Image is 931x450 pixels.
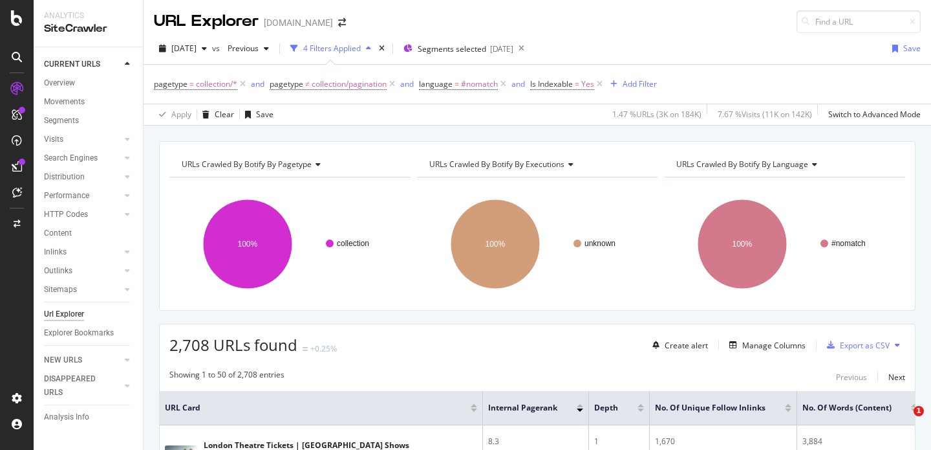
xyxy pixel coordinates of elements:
div: Overview [44,76,75,90]
span: Previous [222,43,259,54]
text: 100% [238,240,258,249]
svg: A chart. [417,188,655,300]
div: SiteCrawler [44,21,133,36]
div: Visits [44,133,63,146]
span: URLs Crawled By Botify By language [676,159,808,170]
div: 1.47 % URLs ( 3K on 184K ) [612,109,701,120]
div: Distribution [44,170,85,184]
a: Url Explorer [44,308,134,321]
button: and [511,78,525,90]
button: Previous [836,369,867,385]
div: times [376,42,387,55]
span: vs [212,43,222,54]
div: Movements [44,95,85,109]
button: Manage Columns [724,337,806,353]
button: and [400,78,414,90]
span: 2,708 URLs found [169,334,297,355]
div: Analytics [44,10,133,21]
div: Save [256,109,273,120]
div: Save [903,43,921,54]
button: Clear [197,104,234,125]
button: Apply [154,104,191,125]
button: Next [888,369,905,385]
span: No. of Unique Follow Inlinks [655,402,765,414]
a: Explorer Bookmarks [44,326,134,340]
span: No. of Words (Content) [802,402,892,414]
span: = [455,78,459,89]
a: Movements [44,95,134,109]
div: Clear [215,109,234,120]
div: DISAPPEARED URLS [44,372,109,399]
div: 8.3 [488,436,583,447]
div: Export as CSV [840,340,890,351]
div: Create alert [665,340,708,351]
span: ≠ [305,78,310,89]
div: and [251,78,264,89]
div: 4 Filters Applied [303,43,361,54]
a: HTTP Codes [44,208,121,221]
a: Distribution [44,170,121,184]
div: and [511,78,525,89]
div: Performance [44,189,89,203]
div: Url Explorer [44,308,84,321]
div: +0.25% [310,343,337,354]
button: Save [887,38,921,59]
a: Visits [44,133,121,146]
h4: URLs Crawled By Botify By language [674,154,894,175]
div: arrow-right-arrow-left [338,18,346,27]
span: pagetype [270,78,303,89]
span: URLs Crawled By Botify By pagetype [182,159,312,170]
span: Depth [594,402,618,414]
svg: A chart. [664,188,902,300]
span: #nomatch [461,75,498,93]
div: [DOMAIN_NAME] [264,16,333,29]
div: Switch to Advanced Mode [828,109,921,120]
span: URLs Crawled By Botify By executions [429,159,564,170]
text: 100% [485,240,505,249]
div: [DATE] [490,43,513,54]
button: Previous [222,38,274,59]
button: Create alert [647,335,708,355]
button: and [251,78,264,90]
span: pagetype [154,78,187,89]
div: Inlinks [44,245,67,259]
button: Segments selected[DATE] [398,38,513,59]
div: Previous [836,372,867,383]
div: Apply [171,109,191,120]
svg: A chart. [169,188,407,300]
div: Outlinks [44,264,72,278]
img: Equal [303,347,308,351]
a: Performance [44,189,121,203]
div: 1,670 [655,436,791,447]
h4: URLs Crawled By Botify By executions [427,154,647,175]
span: URL Card [165,402,467,414]
a: Outlinks [44,264,121,278]
a: Search Engines [44,152,121,165]
a: Sitemaps [44,283,121,297]
a: CURRENT URLS [44,58,121,71]
div: Add Filter [623,78,657,89]
a: NEW URLS [44,354,121,367]
div: Search Engines [44,152,98,165]
button: Switch to Advanced Mode [823,104,921,125]
div: Manage Columns [742,340,806,351]
span: Is Indexable [530,78,573,89]
a: DISAPPEARED URLS [44,372,121,399]
span: = [575,78,579,89]
text: #nomatch [831,239,866,248]
a: Inlinks [44,245,121,259]
button: 4 Filters Applied [285,38,376,59]
h4: URLs Crawled By Botify By pagetype [179,154,399,175]
div: Analysis Info [44,411,89,424]
span: Yes [581,75,594,93]
div: 1 [594,436,644,447]
span: Segments selected [418,43,486,54]
span: Internal Pagerank [488,402,557,414]
div: Segments [44,114,79,128]
div: Showing 1 to 50 of 2,708 entries [169,369,284,385]
span: = [189,78,194,89]
div: Explorer Bookmarks [44,326,114,340]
